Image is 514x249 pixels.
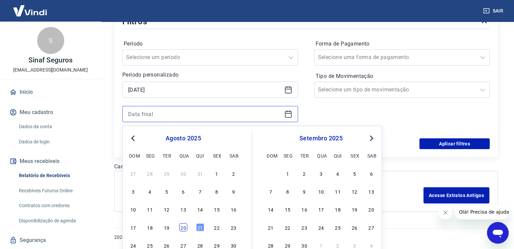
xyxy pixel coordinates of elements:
[317,151,325,159] div: qua
[423,187,489,203] a: Acesse Extratos Antigos
[300,187,308,195] div: Choose terça-feira, 9 de setembro de 2025
[114,234,498,241] p: 2025 ©
[300,205,308,213] div: Choose terça-feira, 16 de setembro de 2025
[267,151,275,159] div: dom
[367,134,375,142] button: Next Month
[267,187,275,195] div: Choose domingo, 7 de setembro de 2025
[350,187,359,195] div: Choose sexta-feira, 12 de setembro de 2025
[128,134,238,142] div: agosto 2025
[124,40,297,48] label: Período
[196,169,204,177] div: Choose quinta-feira, 31 de julho de 2025
[16,214,93,228] a: Disponibilização de agenda
[316,72,489,80] label: Tipo de Movimentação
[8,0,52,21] img: Vindi
[367,187,375,195] div: Choose sábado, 13 de setembro de 2025
[179,169,187,177] div: Choose quarta-feira, 30 de julho de 2025
[350,205,359,213] div: Choose sexta-feira, 19 de setembro de 2025
[284,169,292,177] div: Choose segunda-feira, 1 de setembro de 2025
[146,169,154,177] div: Choose segunda-feira, 28 de julho de 2025
[229,205,238,213] div: Choose sábado, 16 de agosto de 2025
[213,169,221,177] div: Choose sexta-feira, 1 de agosto de 2025
[16,199,93,213] a: Contratos com credores
[16,120,93,134] a: Dados da conta
[129,134,137,142] button: Previous Month
[16,184,93,198] a: Recebíveis Futuros Online
[128,85,282,95] input: Data inicial
[284,223,292,231] div: Choose segunda-feira, 22 de setembro de 2025
[419,138,490,149] button: Aplicar filtros
[300,151,308,159] div: ter
[317,187,325,195] div: Choose quarta-feira, 10 de setembro de 2025
[300,223,308,231] div: Choose terça-feira, 23 de setembro de 2025
[367,169,375,177] div: Choose sábado, 6 de setembro de 2025
[179,187,187,195] div: Choose quarta-feira, 6 de agosto de 2025
[317,205,325,213] div: Choose quarta-feira, 17 de setembro de 2025
[229,223,238,231] div: Choose sábado, 23 de agosto de 2025
[8,105,93,120] button: Meu cadastro
[229,169,238,177] div: Choose sábado, 2 de agosto de 2025
[146,187,154,195] div: Choose segunda-feira, 4 de agosto de 2025
[487,222,509,244] iframe: Botão para abrir a janela de mensagens
[122,71,298,79] p: Período personalizado
[129,223,137,231] div: Choose domingo, 17 de agosto de 2025
[316,40,489,48] label: Forma de Pagamento
[300,169,308,177] div: Choose terça-feira, 2 de setembro de 2025
[163,223,171,231] div: Choose terça-feira, 19 de agosto de 2025
[129,205,137,213] div: Choose domingo, 10 de agosto de 2025
[129,151,137,159] div: dom
[163,151,171,159] div: ter
[367,151,375,159] div: sab
[196,205,204,213] div: Choose quinta-feira, 14 de agosto de 2025
[4,5,57,10] span: Olá! Precisa de ajuda?
[129,187,137,195] div: Choose domingo, 3 de agosto de 2025
[146,223,154,231] div: Choose segunda-feira, 18 de agosto de 2025
[334,223,342,231] div: Choose quinta-feira, 25 de setembro de 2025
[229,187,238,195] div: Choose sábado, 9 de agosto de 2025
[163,169,171,177] div: Choose terça-feira, 29 de julho de 2025
[267,169,275,177] div: Choose domingo, 31 de agosto de 2025
[179,151,187,159] div: qua
[367,205,375,213] div: Choose sábado, 20 de setembro de 2025
[213,205,221,213] div: Choose sexta-feira, 15 de agosto de 2025
[13,66,88,74] p: [EMAIL_ADDRESS][DOMAIN_NAME]
[114,163,498,171] p: Carregando...
[129,169,137,177] div: Choose domingo, 27 de julho de 2025
[213,223,221,231] div: Choose sexta-feira, 22 de agosto de 2025
[317,169,325,177] div: Choose quarta-feira, 3 de setembro de 2025
[334,205,342,213] div: Choose quinta-feira, 18 de setembro de 2025
[196,187,204,195] div: Choose quinta-feira, 7 de agosto de 2025
[266,134,376,142] div: setembro 2025
[482,5,506,17] button: Sair
[196,223,204,231] div: Choose quinta-feira, 21 de agosto de 2025
[146,151,154,159] div: seg
[284,205,292,213] div: Choose segunda-feira, 15 de setembro de 2025
[128,109,282,119] input: Data final
[350,151,359,159] div: sex
[163,205,171,213] div: Choose terça-feira, 12 de agosto de 2025
[213,187,221,195] div: Choose sexta-feira, 8 de agosto de 2025
[439,206,452,219] iframe: Fechar mensagem
[455,204,509,219] iframe: Mensagem da empresa
[8,85,93,100] a: Início
[317,223,325,231] div: Choose quarta-feira, 24 de setembro de 2025
[179,205,187,213] div: Choose quarta-feira, 13 de agosto de 2025
[8,233,93,248] a: Segurança
[37,27,64,54] div: S
[334,169,342,177] div: Choose quinta-feira, 4 de setembro de 2025
[179,223,187,231] div: Choose quarta-feira, 20 de agosto de 2025
[16,169,93,183] a: Relatório de Recebíveis
[229,151,238,159] div: sab
[16,135,93,149] a: Dados de login
[163,187,171,195] div: Choose terça-feira, 5 de agosto de 2025
[367,223,375,231] div: Choose sábado, 27 de setembro de 2025
[146,205,154,213] div: Choose segunda-feira, 11 de agosto de 2025
[213,151,221,159] div: sex
[284,151,292,159] div: seg
[28,57,72,64] p: Sinaf Seguros
[267,223,275,231] div: Choose domingo, 21 de setembro de 2025
[284,187,292,195] div: Choose segunda-feira, 8 de setembro de 2025
[196,151,204,159] div: qui
[267,205,275,213] div: Choose domingo, 14 de setembro de 2025
[8,154,93,169] button: Meus recebíveis
[334,187,342,195] div: Choose quinta-feira, 11 de setembro de 2025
